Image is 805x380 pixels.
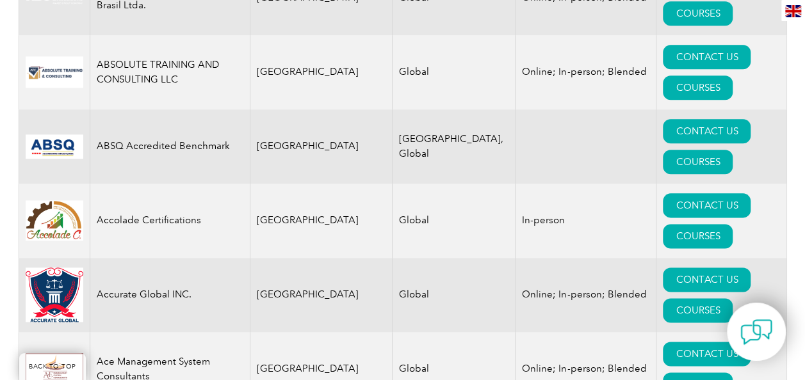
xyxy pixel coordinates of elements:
a: COURSES [663,150,733,174]
img: 1a94dd1a-69dd-eb11-bacb-002248159486-logo.jpg [26,200,83,241]
a: COURSES [663,298,733,322]
a: COURSES [663,75,733,100]
td: Global [393,35,516,109]
td: ABSOLUTE TRAINING AND CONSULTING LLC [90,35,250,109]
a: CONTACT US [663,193,751,218]
td: Global [393,258,516,332]
a: CONTACT US [663,342,751,366]
td: In-person [516,184,656,258]
img: 16e092f6-eadd-ed11-a7c6-00224814fd52-logo.png [26,56,83,88]
td: Online; In-person; Blended [516,35,656,109]
a: COURSES [663,1,733,26]
td: [GEOGRAPHIC_DATA] [250,35,393,109]
td: Accurate Global INC. [90,258,250,332]
img: en [785,5,801,17]
td: Online; In-person; Blended [516,258,656,332]
a: CONTACT US [663,267,751,292]
img: contact-chat.png [740,316,772,348]
td: Global [393,184,516,258]
a: COURSES [663,224,733,248]
td: [GEOGRAPHIC_DATA], Global [393,109,516,184]
td: Accolade Certifications [90,184,250,258]
img: a034a1f6-3919-f011-998a-0022489685a1-logo.png [26,267,83,322]
td: ABSQ Accredited Benchmark [90,109,250,184]
td: [GEOGRAPHIC_DATA] [250,109,393,184]
a: BACK TO TOP [19,353,86,380]
img: cc24547b-a6e0-e911-a812-000d3a795b83-logo.png [26,134,83,159]
td: [GEOGRAPHIC_DATA] [250,258,393,332]
a: CONTACT US [663,119,751,143]
td: [GEOGRAPHIC_DATA] [250,184,393,258]
a: CONTACT US [663,45,751,69]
